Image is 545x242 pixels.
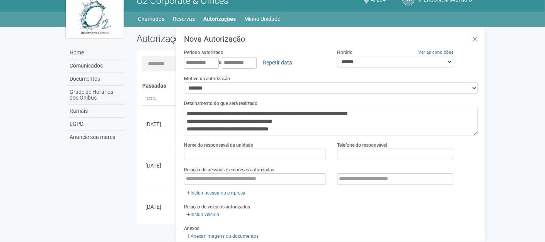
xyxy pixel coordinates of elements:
[68,73,125,86] a: Documentos
[145,203,174,211] div: [DATE]
[184,232,261,240] a: Anexar imagens ou documentos
[244,14,280,24] a: Minha Unidade
[142,83,473,89] h4: Passadas
[184,203,250,210] label: Relação de veículos autorizados
[184,210,221,219] a: Incluir veículo
[337,49,353,56] label: Horário
[184,100,257,107] label: Detalhamento do que será realizado
[418,49,453,55] a: Ver as condições
[145,162,174,169] div: [DATE]
[184,35,479,43] h3: Nova Autorização
[68,105,125,118] a: Ramais
[142,93,177,106] th: Data
[184,56,326,69] div: a
[184,166,274,173] label: Relação de pessoas e empresas autorizadas
[173,14,195,24] a: Reservas
[138,14,164,24] a: Chamados
[184,49,223,56] label: Período autorizado
[184,142,253,149] label: Nome do responsável da unidade
[184,189,248,197] a: Incluir pessoa ou empresa
[68,131,125,144] a: Anuncie sua marca
[68,118,125,131] a: LGPD
[258,56,297,69] a: Repetir data
[184,75,230,82] label: Motivo da autorização
[136,33,302,44] h2: Autorizações
[68,46,125,59] a: Home
[68,59,125,73] a: Comunicados
[337,142,387,149] label: Telefone do responsável
[203,14,236,24] a: Autorizações
[68,86,125,105] a: Grade de Horários dos Ônibus
[145,120,174,128] div: [DATE]
[184,225,199,232] label: Anexos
